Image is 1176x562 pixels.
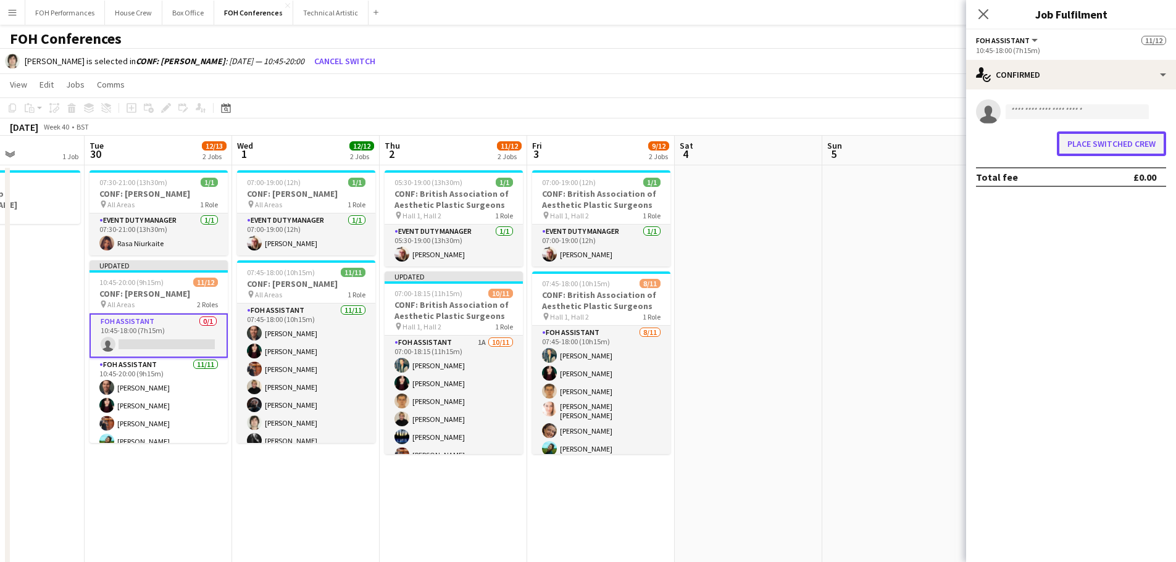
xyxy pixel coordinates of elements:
[193,278,218,287] span: 11/12
[498,152,521,161] div: 2 Jobs
[488,289,513,298] span: 10/11
[214,1,293,25] button: FOH Conferences
[90,170,228,255] app-job-card: 07:30-21:00 (13h30m)1/1CONF: [PERSON_NAME] All Areas1 RoleEvent Duty Manager1/107:30-21:00 (13h30...
[532,140,542,151] span: Fri
[348,290,365,299] span: 1 Role
[532,170,670,267] app-job-card: 07:00-19:00 (12h)1/1CONF: British Association of Aesthetic Plastic Surgeons Hall 1, Hall 21 RoleE...
[237,304,375,524] app-card-role: FOH Assistant11/1107:45-18:00 (10h15m)[PERSON_NAME][PERSON_NAME][PERSON_NAME][PERSON_NAME][PERSON...
[5,76,32,93] a: View
[202,141,227,151] span: 12/13
[385,170,523,267] app-job-card: 05:30-19:00 (13h30m)1/1CONF: British Association of Aesthetic Plastic Surgeons Hall 1, Hall 21 Ro...
[550,211,589,220] span: Hall 1, Hall 2
[385,271,523,454] app-job-card: Updated07:00-18:15 (11h15m)10/11CONF: British Association of Aesthetic Plastic Surgeons Hall 1, H...
[202,152,226,161] div: 2 Jobs
[90,260,228,443] app-job-card: Updated10:45-20:00 (9h15m)11/12CONF: [PERSON_NAME] All Areas2 RolesFOH Assistant0/110:45-18:00 (7...
[495,211,513,220] span: 1 Role
[90,188,228,199] h3: CONF: [PERSON_NAME]
[643,178,661,187] span: 1/1
[105,1,162,25] button: House Crew
[402,322,441,331] span: Hall 1, Hall 2
[542,279,610,288] span: 07:45-18:00 (10h15m)
[35,76,59,93] a: Edit
[237,278,375,289] h3: CONF: [PERSON_NAME]
[237,188,375,199] h3: CONF: [PERSON_NAME]
[107,200,135,209] span: All Areas
[247,268,315,277] span: 07:45-18:00 (10h15m)
[349,141,374,151] span: 12/12
[532,225,670,267] app-card-role: Event Duty Manager1/107:00-19:00 (12h)[PERSON_NAME]
[136,56,225,67] b: CONF: [PERSON_NAME]
[976,46,1166,55] div: 10:45-18:00 (7h15m)
[976,36,1030,45] span: FOH Assistant
[255,200,282,209] span: All Areas
[90,140,104,151] span: Tue
[385,271,523,281] div: Updated
[10,30,122,48] h1: FOH Conferences
[497,141,522,151] span: 11/12
[235,147,253,161] span: 1
[542,178,596,187] span: 07:00-19:00 (12h)
[237,260,375,443] app-job-card: 07:45-18:00 (10h15m)11/11CONF: [PERSON_NAME] All Areas1 RoleFOH Assistant11/1107:45-18:00 (10h15m...
[90,213,228,255] app-card-role: Event Duty Manager1/107:30-21:00 (13h30m)Rasa Niurkaite
[966,6,1176,22] h3: Job Fulfilment
[532,326,670,550] app-card-role: FOH Assistant8/1107:45-18:00 (10h15m)[PERSON_NAME][PERSON_NAME][PERSON_NAME][PERSON_NAME] [PERSON...
[247,178,301,187] span: 07:00-19:00 (12h)
[10,121,38,133] div: [DATE]
[309,51,380,71] button: Cancel switch
[90,260,228,270] div: Updated
[496,178,513,187] span: 1/1
[41,122,72,131] span: Week 40
[643,211,661,220] span: 1 Role
[394,289,462,298] span: 07:00-18:15 (11h15m)
[383,147,400,161] span: 2
[92,76,130,93] a: Comms
[162,1,214,25] button: Box Office
[25,56,304,67] div: [PERSON_NAME] is selected in
[678,147,693,161] span: 4
[350,152,373,161] div: 2 Jobs
[25,1,105,25] button: FOH Performances
[107,300,135,309] span: All Areas
[99,178,167,187] span: 07:30-21:00 (13h30m)
[97,79,125,90] span: Comms
[88,147,104,161] span: 30
[61,76,90,93] a: Jobs
[90,288,228,299] h3: CONF: [PERSON_NAME]
[348,178,365,187] span: 1/1
[40,79,54,90] span: Edit
[99,278,164,287] span: 10:45-20:00 (9h15m)
[237,140,253,151] span: Wed
[640,279,661,288] span: 8/11
[530,147,542,161] span: 3
[293,1,369,25] button: Technical Artistic
[348,200,365,209] span: 1 Role
[385,299,523,321] h3: CONF: British Association of Aesthetic Plastic Surgeons
[1141,36,1166,45] span: 11/12
[532,271,670,454] app-job-card: 07:45-18:00 (10h15m)8/11CONF: British Association of Aesthetic Plastic Surgeons Hall 1, Hall 21 R...
[237,170,375,255] app-job-card: 07:00-19:00 (12h)1/1CONF: [PERSON_NAME] All Areas1 RoleEvent Duty Manager1/107:00-19:00 (12h)[PER...
[385,140,400,151] span: Thu
[402,211,441,220] span: Hall 1, Hall 2
[394,178,462,187] span: 05:30-19:00 (13h30m)
[680,140,693,151] span: Sat
[976,36,1040,45] button: FOH Assistant
[197,300,218,309] span: 2 Roles
[827,140,842,151] span: Sun
[341,268,365,277] span: 11/11
[825,147,842,161] span: 5
[495,322,513,331] span: 1 Role
[532,188,670,210] h3: CONF: British Association of Aesthetic Plastic Surgeons
[643,312,661,321] span: 1 Role
[90,313,228,358] app-card-role: FOH Assistant0/110:45-18:00 (7h15m)
[10,79,27,90] span: View
[237,213,375,255] app-card-role: Event Duty Manager1/107:00-19:00 (12h)[PERSON_NAME]
[1057,131,1166,156] button: Place switched crew
[255,290,282,299] span: All Areas
[966,60,1176,89] div: Confirmed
